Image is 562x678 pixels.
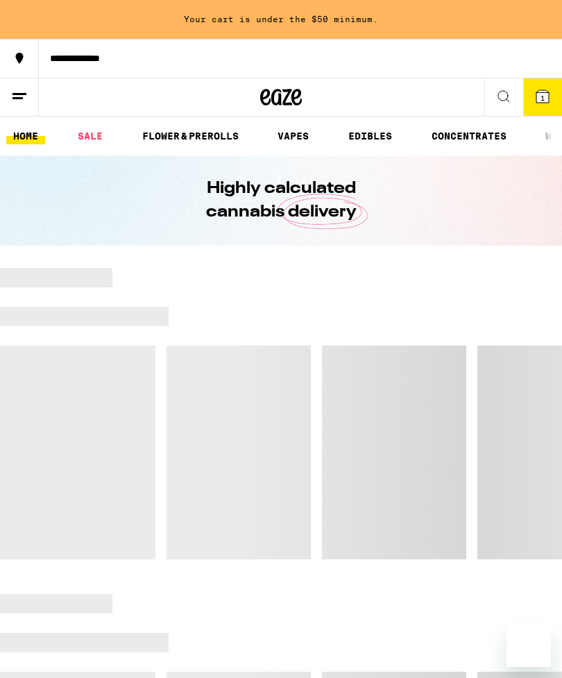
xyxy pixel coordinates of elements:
button: 1 [523,78,562,116]
a: CONCENTRATES [425,128,513,144]
span: 1 [540,94,545,102]
a: EDIBLES [341,128,399,144]
a: FLOWER & PREROLLS [135,128,246,144]
iframe: Button to launch messaging window [506,622,551,667]
a: VAPES [271,128,316,144]
h1: Highly calculated cannabis delivery [167,177,395,224]
a: SALE [71,128,110,144]
a: HOME [6,128,45,144]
